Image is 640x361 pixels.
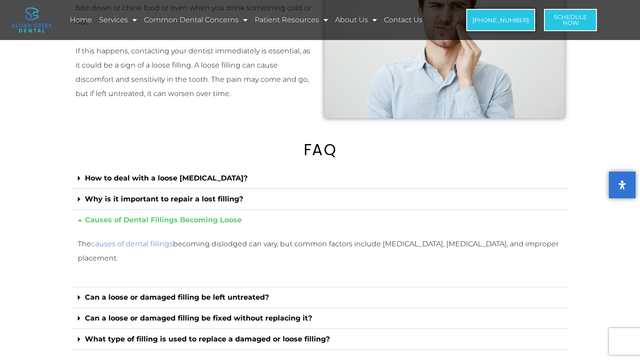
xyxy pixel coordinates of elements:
[98,10,138,30] a: Services
[472,17,529,23] span: [PHONE_NUMBER]
[68,10,93,30] a: Home
[544,9,597,31] a: ScheduleNow
[71,210,569,230] div: Causes of Dental Fillings Becoming Loose
[12,8,52,32] img: logo
[71,168,569,189] div: How to deal with a loose [MEDICAL_DATA]?
[85,195,243,203] a: Why is it important to repair a lost filling?
[85,293,269,301] a: Can a loose or damaged filling be left untreated?
[383,10,424,30] a: Contact Us
[85,174,248,182] a: How to deal with a loose [MEDICAL_DATA]?
[609,172,636,198] button: Open Accessibility Panel
[554,14,587,26] span: Schedule Now
[71,140,569,159] h2: FAQ
[71,230,569,287] div: Causes of Dental Fillings Becoming Loose
[71,287,569,308] div: Can a loose or damaged filling be left untreated?
[253,10,329,30] a: Patient Resources
[71,189,569,210] div: Why is it important to repair a lost filling?
[85,314,312,322] a: Can a loose or damaged filling be fixed without replacing it?
[466,9,535,31] a: [PHONE_NUMBER]
[76,44,316,101] p: If this happens, contacting your dentist immediately is essential, as it could be a sign of a loo...
[85,216,242,224] a: Causes of Dental Fillings Becoming Loose
[68,10,439,30] nav: Menu
[71,329,569,350] div: What type of filling is used to replace a damaged or loose filling?
[143,10,249,30] a: Common Dental Concerns
[85,335,330,343] a: What type of filling is used to replace a damaged or loose filling?
[71,308,569,329] div: Can a loose or damaged filling be fixed without replacing it?
[334,10,378,30] a: About Us
[91,240,173,248] a: causes of dental fillings
[78,237,562,265] p: The becoming dislodged can vary, but common factors include [MEDICAL_DATA], [MEDICAL_DATA], and i...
